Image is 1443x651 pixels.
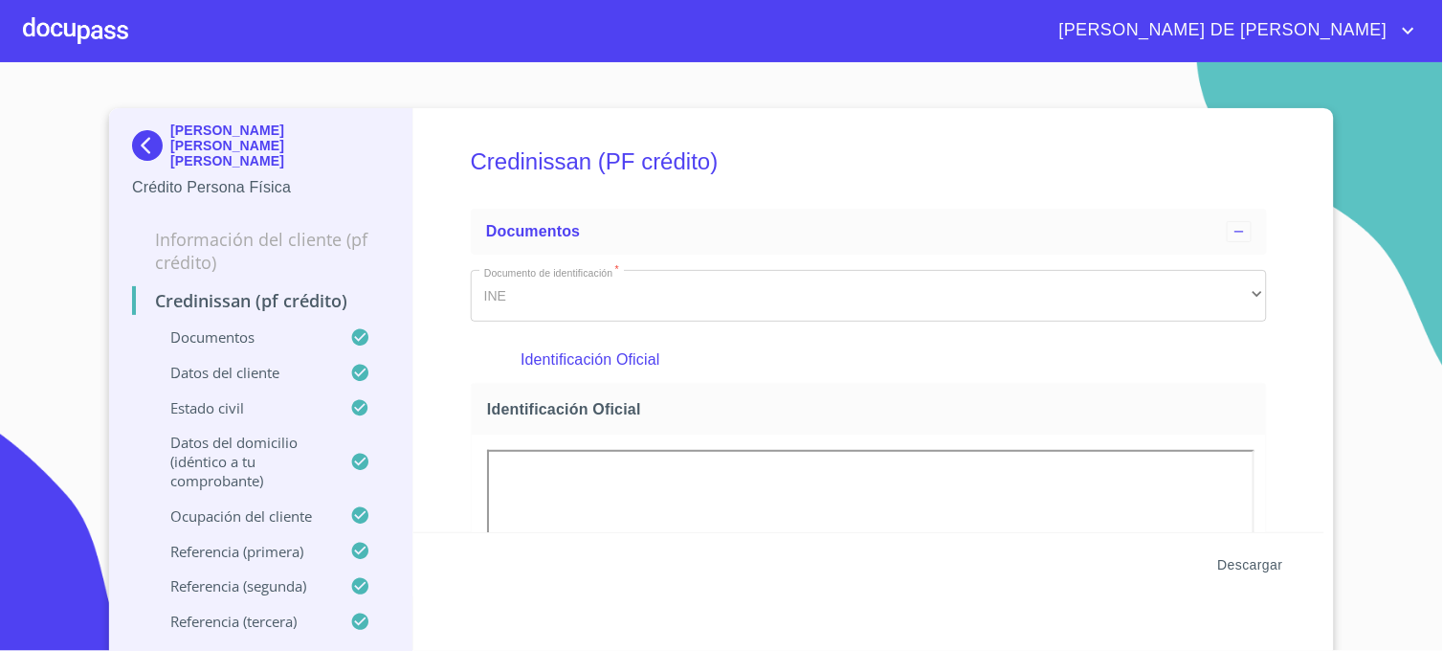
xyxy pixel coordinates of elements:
p: Datos del cliente [132,363,350,382]
span: Identificación Oficial [487,399,1258,419]
p: Documentos [132,327,350,347]
img: Docupass spot blue [132,130,170,161]
span: Documentos [486,223,580,239]
span: Descargar [1218,553,1283,577]
button: account of current user [1045,15,1420,46]
p: [PERSON_NAME] [PERSON_NAME] [PERSON_NAME] [170,123,389,168]
h5: Credinissan (PF crédito) [471,123,1267,201]
div: Documentos [471,209,1267,255]
p: Referencia (segunda) [132,576,350,595]
div: INE [471,270,1267,322]
p: Referencia (tercera) [132,612,350,631]
p: Estado Civil [132,398,350,417]
p: Credinissan (PF crédito) [132,289,389,312]
div: [PERSON_NAME] [PERSON_NAME] [PERSON_NAME] [132,123,389,176]
p: Ocupación del Cliente [132,506,350,526]
p: Crédito Persona Física [132,176,389,199]
button: Descargar [1210,548,1291,583]
span: [PERSON_NAME] DE [PERSON_NAME] [1045,15,1397,46]
p: Referencia (primera) [132,542,350,561]
p: Datos del domicilio (idéntico a tu comprobante) [132,433,350,490]
p: Identificación Oficial [521,348,1216,371]
p: Información del cliente (PF crédito) [132,228,389,274]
